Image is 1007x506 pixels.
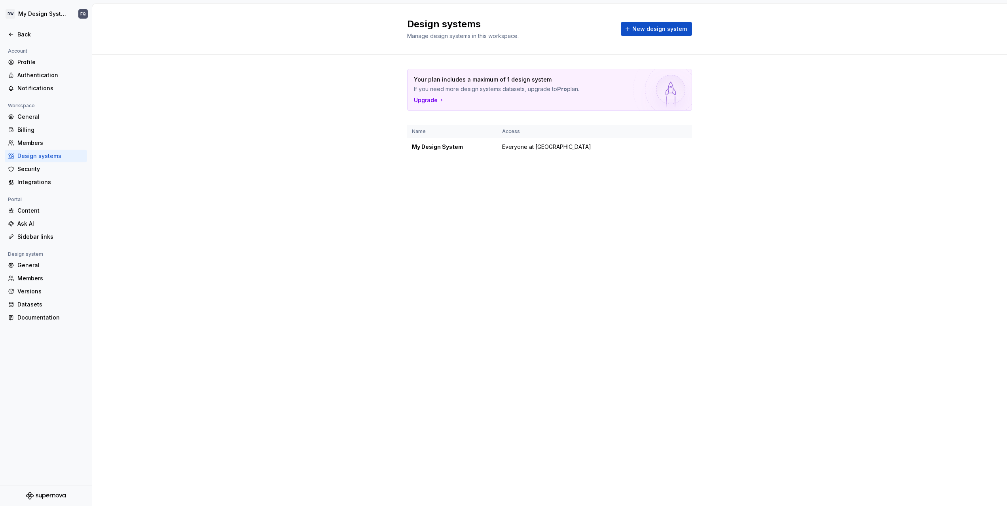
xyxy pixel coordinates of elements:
[17,30,84,38] div: Back
[17,113,84,121] div: General
[17,207,84,215] div: Content
[17,220,84,228] div: Ask AI
[5,150,87,162] a: Design systems
[5,101,38,110] div: Workspace
[5,163,87,175] a: Security
[5,249,46,259] div: Design system
[17,287,84,295] div: Versions
[5,28,87,41] a: Back
[414,96,445,104] button: Upgrade
[5,110,87,123] a: General
[502,143,591,151] span: Everyone at [GEOGRAPHIC_DATA]
[17,314,84,321] div: Documentation
[17,274,84,282] div: Members
[5,311,87,324] a: Documentation
[17,58,84,66] div: Profile
[17,301,84,308] div: Datasets
[5,46,30,56] div: Account
[5,259,87,272] a: General
[17,165,84,173] div: Security
[497,125,615,138] th: Access
[5,298,87,311] a: Datasets
[26,492,66,500] svg: Supernova Logo
[18,10,69,18] div: My Design System
[17,84,84,92] div: Notifications
[5,137,87,149] a: Members
[632,25,687,33] span: New design system
[5,285,87,298] a: Versions
[412,143,493,151] div: My Design System
[5,176,87,188] a: Integrations
[5,272,87,285] a: Members
[621,22,692,36] button: New design system
[17,261,84,269] div: General
[5,204,87,217] a: Content
[17,126,84,134] div: Billing
[5,124,87,136] a: Billing
[407,18,611,30] h2: Design systems
[5,69,87,82] a: Authentication
[17,71,84,79] div: Authentication
[414,76,630,84] p: Your plan includes a maximum of 1 design system
[80,11,86,17] div: FQ
[17,178,84,186] div: Integrations
[5,230,87,243] a: Sidebar links
[5,217,87,230] a: Ask AI
[5,56,87,68] a: Profile
[6,9,15,19] div: DW
[5,82,87,95] a: Notifications
[414,85,630,93] p: If you need more design systems datasets, upgrade to plan.
[2,5,90,23] button: DWMy Design SystemFQ
[557,86,567,92] strong: Pro
[17,152,84,160] div: Design systems
[407,125,497,138] th: Name
[407,32,519,39] span: Manage design systems in this workspace.
[5,195,25,204] div: Portal
[17,139,84,147] div: Members
[17,233,84,241] div: Sidebar links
